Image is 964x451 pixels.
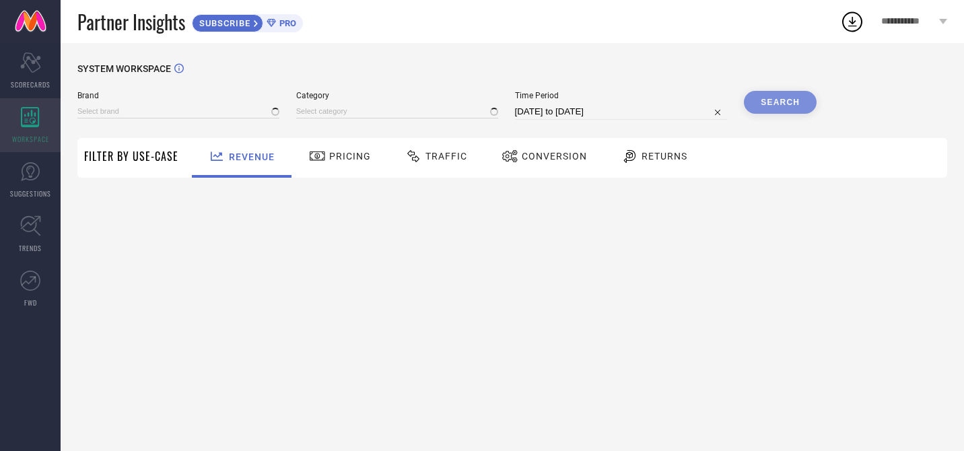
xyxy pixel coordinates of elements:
[19,243,42,253] span: TRENDS
[515,91,728,100] span: Time Period
[296,104,498,118] input: Select category
[10,188,51,199] span: SUGGESTIONS
[642,151,687,162] span: Returns
[77,63,171,74] span: SYSTEM WORKSPACE
[229,151,275,162] span: Revenue
[193,18,254,28] span: SUBSCRIBE
[12,134,49,144] span: WORKSPACE
[515,104,728,120] input: Select time period
[24,298,37,308] span: FWD
[425,151,467,162] span: Traffic
[77,104,279,118] input: Select brand
[77,91,279,100] span: Brand
[296,91,498,100] span: Category
[192,11,303,32] a: SUBSCRIBEPRO
[522,151,587,162] span: Conversion
[11,79,50,90] span: SCORECARDS
[329,151,371,162] span: Pricing
[840,9,864,34] div: Open download list
[276,18,296,28] span: PRO
[84,148,178,164] span: Filter By Use-Case
[77,8,185,36] span: Partner Insights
